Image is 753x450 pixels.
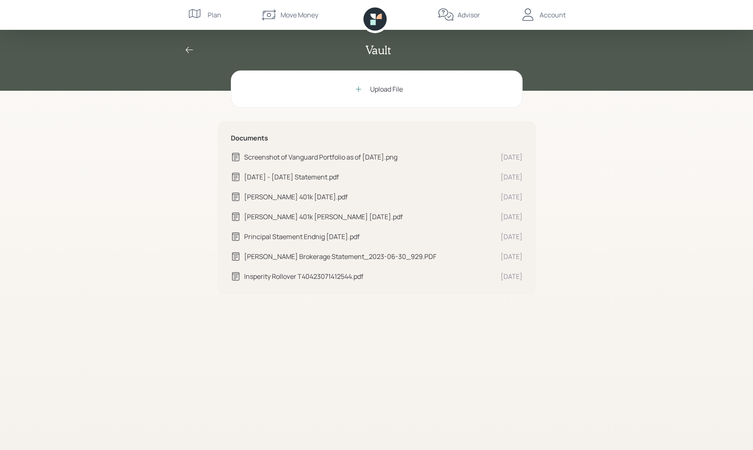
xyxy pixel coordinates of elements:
div: Account [540,10,566,20]
div: [PERSON_NAME] Brokerage Statement_2023-06-30_929.PDF [244,252,494,261]
div: [DATE] [501,192,523,202]
div: Insperity Rollover T40423071412544.pdf [244,271,494,281]
a: Principal Staement Endnig [DATE].pdf[DATE] [231,232,523,242]
div: [DATE] [501,152,523,162]
div: Principal Staement Endnig [DATE].pdf [244,232,494,242]
div: [DATE] [501,252,523,261]
div: [PERSON_NAME] 401k [PERSON_NAME] [DATE].pdf [244,212,494,222]
a: [PERSON_NAME] Brokerage Statement_2023-06-30_929.PDF[DATE] [231,252,523,261]
a: [PERSON_NAME] 401k [PERSON_NAME] [DATE].pdf[DATE] [231,212,523,222]
div: [PERSON_NAME] 401k [DATE].pdf [244,192,494,202]
a: [DATE] - [DATE] Statement.pdf[DATE] [231,172,523,182]
a: Screenshot of Vanguard Portfolio as of [DATE].png[DATE] [231,152,523,162]
div: [DATE] [501,271,523,281]
div: Screenshot of Vanguard Portfolio as of [DATE].png [244,152,494,162]
div: [DATE] [501,172,523,182]
div: [DATE] - [DATE] Statement.pdf [244,172,494,182]
a: Insperity Rollover T40423071412544.pdf[DATE] [231,271,523,281]
div: Plan [208,10,221,20]
div: [DATE] [501,212,523,222]
div: Upload File [370,84,403,94]
a: [PERSON_NAME] 401k [DATE].pdf[DATE] [231,192,523,202]
div: [DATE] [501,232,523,242]
div: Advisor [458,10,480,20]
div: Move Money [281,10,318,20]
h2: Vault [366,43,391,57]
h5: Documents [231,134,523,142]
